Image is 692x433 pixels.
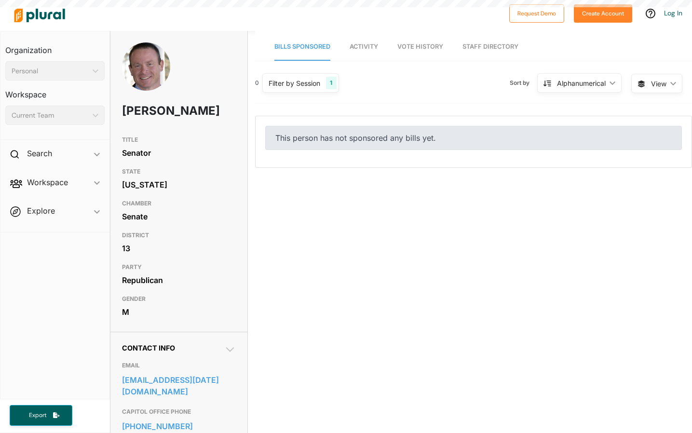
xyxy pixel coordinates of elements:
[122,273,236,287] div: Republican
[122,134,236,146] h3: TITLE
[12,66,89,76] div: Personal
[664,9,682,17] a: Log In
[122,230,236,241] h3: DISTRICT
[12,110,89,121] div: Current Team
[255,79,259,87] div: 0
[350,33,378,61] a: Activity
[397,33,443,61] a: Vote History
[122,96,190,125] h1: [PERSON_NAME]
[574,4,632,23] button: Create Account
[10,405,72,426] button: Export
[122,344,175,352] span: Contact Info
[651,79,666,89] span: View
[122,373,236,399] a: [EMAIL_ADDRESS][DATE][DOMAIN_NAME]
[122,198,236,209] h3: CHAMBER
[122,241,236,256] div: 13
[122,305,236,319] div: M
[557,78,606,88] div: Alphanumerical
[274,33,330,61] a: Bills Sponsored
[326,77,336,89] div: 1
[122,42,170,110] img: Headshot of Scott Martin
[574,8,632,18] a: Create Account
[122,406,236,418] h3: CAPITOL OFFICE PHONE
[509,8,564,18] a: Request Demo
[265,126,682,150] div: This person has not sponsored any bills yet.
[274,43,330,50] span: Bills Sponsored
[5,36,105,57] h3: Organization
[122,293,236,305] h3: GENDER
[397,43,443,50] span: Vote History
[5,81,105,102] h3: Workspace
[269,78,320,88] div: Filter by Session
[509,4,564,23] button: Request Demo
[462,33,518,61] a: Staff Directory
[27,148,52,159] h2: Search
[122,177,236,192] div: [US_STATE]
[350,43,378,50] span: Activity
[122,166,236,177] h3: STATE
[510,79,537,87] span: Sort by
[122,146,236,160] div: Senator
[122,360,236,371] h3: EMAIL
[122,209,236,224] div: Senate
[122,261,236,273] h3: PARTY
[22,411,53,419] span: Export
